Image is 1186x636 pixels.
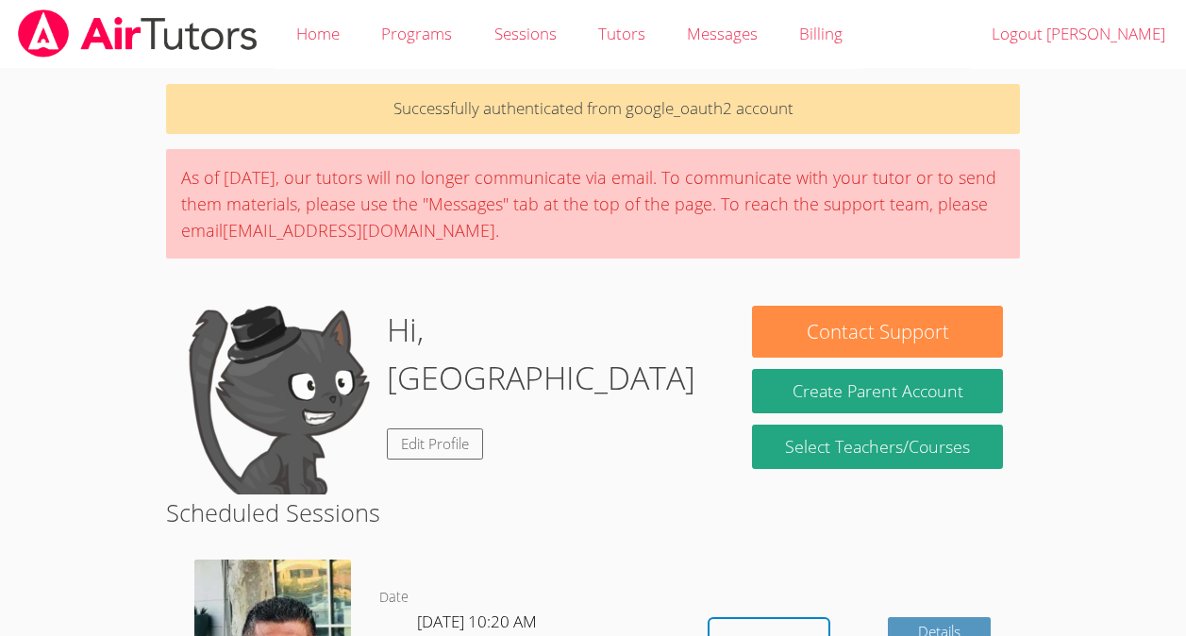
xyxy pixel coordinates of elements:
[417,611,537,632] span: [DATE] 10:20 AM
[752,425,1002,469] a: Select Teachers/Courses
[166,84,1020,134] p: Successfully authenticated from google_oauth2 account
[387,428,483,460] a: Edit Profile
[752,306,1002,358] button: Contact Support
[387,306,718,402] h1: Hi, [GEOGRAPHIC_DATA]
[166,149,1020,259] div: As of [DATE], our tutors will no longer communicate via email. To communicate with your tutor or ...
[687,23,758,44] span: Messages
[166,494,1020,530] h2: Scheduled Sessions
[379,586,409,610] dt: Date
[183,306,372,494] img: default.png
[752,369,1002,413] button: Create Parent Account
[16,9,259,58] img: airtutors_banner-c4298cdbf04f3fff15de1276eac7730deb9818008684d7c2e4769d2f7ddbe033.png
